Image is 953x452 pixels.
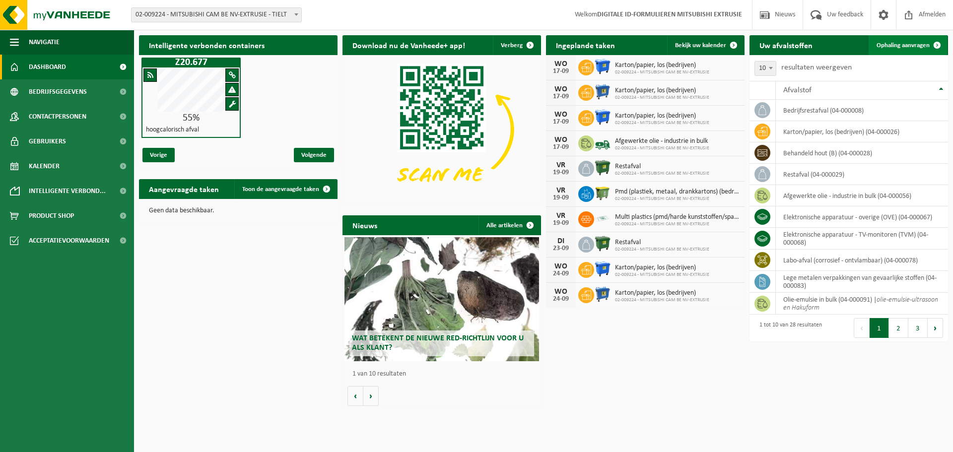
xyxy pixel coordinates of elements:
h2: Download nu de Vanheede+ app! [342,35,475,55]
td: elektronische apparatuur - TV-monitoren (TVM) (04-000068) [776,228,948,250]
button: Next [928,318,943,338]
img: WB-1100-HPE-GN-50 [594,185,611,201]
span: Karton/papier, los (bedrijven) [615,289,709,297]
div: 1 tot 10 van 28 resultaten [754,317,822,339]
div: 17-09 [551,144,571,151]
span: Acceptatievoorwaarden [29,228,109,253]
span: Karton/papier, los (bedrijven) [615,62,709,69]
td: karton/papier, los (bedrijven) (04-000026) [776,121,948,142]
div: VR [551,187,571,194]
a: Bekijk uw kalender [667,35,744,55]
span: 02-009224 - MITSUBISHI CAM BE NV-EXTRUSIE [615,69,709,75]
h2: Nieuws [342,215,387,235]
span: 10 [754,61,776,76]
span: Karton/papier, los (bedrijven) [615,112,709,120]
a: Toon de aangevraagde taken [234,179,337,199]
div: DI [551,237,571,245]
span: Product Shop [29,203,74,228]
img: WB-1100-HPE-GN-01 [594,235,611,252]
div: 17-09 [551,93,571,100]
h4: hoogcalorisch afval [146,127,199,133]
button: 2 [889,318,908,338]
span: Bekijk uw kalender [675,42,726,49]
span: 02-009224 - MITSUBISHI CAM BE NV-EXTRUSIE [615,171,709,177]
p: 1 van 10 resultaten [352,371,536,378]
span: Afgewerkte olie - industrie in bulk [615,137,709,145]
span: Restafval [615,163,709,171]
span: Kalender [29,154,60,179]
h2: Uw afvalstoffen [749,35,822,55]
span: 02-009224 - MITSUBISHI CAM BE NV-EXTRUSIE - TIELT [132,8,301,22]
button: Previous [854,318,870,338]
h2: Ingeplande taken [546,35,625,55]
td: lege metalen verpakkingen van gevaarlijke stoffen (04-000083) [776,271,948,293]
img: WB-0770-HPE-BE-01 [594,83,611,100]
button: Volgende [363,386,379,406]
span: 02-009224 - MITSUBISHI CAM BE NV-EXTRUSIE [615,272,709,278]
h2: Intelligente verbonden containers [139,35,338,55]
span: Karton/papier, los (bedrijven) [615,87,709,95]
span: Afvalstof [783,86,812,94]
h1: Z20.677 [144,58,238,67]
span: Bedrijfsgegevens [29,79,87,104]
div: VR [551,161,571,169]
button: 3 [908,318,928,338]
img: BL-LQ-LV [594,134,611,151]
span: Pmd (plastiek, metaal, drankkartons) (bedrijven) [615,188,740,196]
span: Verberg [501,42,523,49]
span: Vorige [142,148,175,162]
button: Verberg [493,35,540,55]
img: WB-1100-HPE-BE-01 [594,109,611,126]
button: Vorige [347,386,363,406]
label: resultaten weergeven [781,64,852,71]
span: 02-009224 - MITSUBISHI CAM BE NV-EXTRUSIE [615,221,740,227]
h2: Aangevraagde taken [139,179,229,198]
span: Navigatie [29,30,60,55]
img: WB-1100-HPE-BE-01 [594,260,611,277]
div: WO [551,136,571,144]
button: 1 [870,318,889,338]
span: 02-009224 - MITSUBISHI CAM BE NV-EXTRUSIE - TIELT [131,7,302,22]
img: LP-SK-00500-LPE-16 [594,210,611,227]
div: 55% [142,113,240,123]
span: 02-009224 - MITSUBISHI CAM BE NV-EXTRUSIE [615,95,709,101]
div: 19-09 [551,220,571,227]
td: restafval (04-000029) [776,164,948,185]
span: Ophaling aanvragen [877,42,930,49]
div: 24-09 [551,270,571,277]
span: Intelligente verbond... [29,179,106,203]
strong: DIGITALE ID-FORMULIEREN MITSUBISHI EXTRUSIE [597,11,742,18]
img: WB-1100-HPE-BE-01 [594,58,611,75]
span: Karton/papier, los (bedrijven) [615,264,709,272]
a: Wat betekent de nieuwe RED-richtlijn voor u als klant? [344,237,539,361]
span: 02-009224 - MITSUBISHI CAM BE NV-EXTRUSIE [615,196,740,202]
span: 02-009224 - MITSUBISHI CAM BE NV-EXTRUSIE [615,247,709,253]
div: WO [551,85,571,93]
img: WB-1100-HPE-GN-01 [594,159,611,176]
div: WO [551,262,571,270]
img: Download de VHEPlus App [342,55,541,204]
span: Volgende [294,148,334,162]
a: Alle artikelen [478,215,540,235]
span: 10 [755,62,776,75]
div: WO [551,288,571,296]
span: Wat betekent de nieuwe RED-richtlijn voor u als klant? [352,334,524,352]
div: 17-09 [551,68,571,75]
span: Contactpersonen [29,104,86,129]
span: Gebruikers [29,129,66,154]
div: 17-09 [551,119,571,126]
a: Ophaling aanvragen [869,35,947,55]
p: Geen data beschikbaar. [149,207,328,214]
span: 02-009224 - MITSUBISHI CAM BE NV-EXTRUSIE [615,145,709,151]
td: bedrijfsrestafval (04-000008) [776,100,948,121]
td: olie-emulsie in bulk (04-000091) | [776,293,948,315]
div: WO [551,111,571,119]
span: Toon de aangevraagde taken [242,186,319,193]
div: 19-09 [551,169,571,176]
span: 02-009224 - MITSUBISHI CAM BE NV-EXTRUSIE [615,120,709,126]
div: 24-09 [551,296,571,303]
td: elektronische apparatuur - overige (OVE) (04-000067) [776,206,948,228]
td: afgewerkte olie - industrie in bulk (04-000056) [776,185,948,206]
span: 02-009224 - MITSUBISHI CAM BE NV-EXTRUSIE [615,297,709,303]
span: Restafval [615,239,709,247]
